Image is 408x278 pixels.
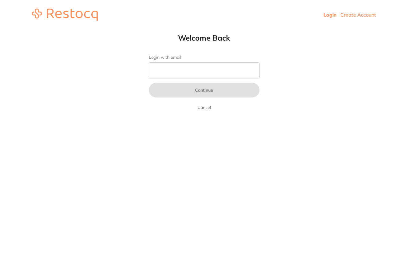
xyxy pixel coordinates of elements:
[196,104,212,111] a: Cancel
[149,55,259,60] label: Login with email
[137,33,272,42] h1: Welcome Back
[323,12,337,18] a: Login
[32,9,98,21] img: restocq_logo.svg
[340,12,376,18] a: Create Account
[149,83,259,97] button: Continue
